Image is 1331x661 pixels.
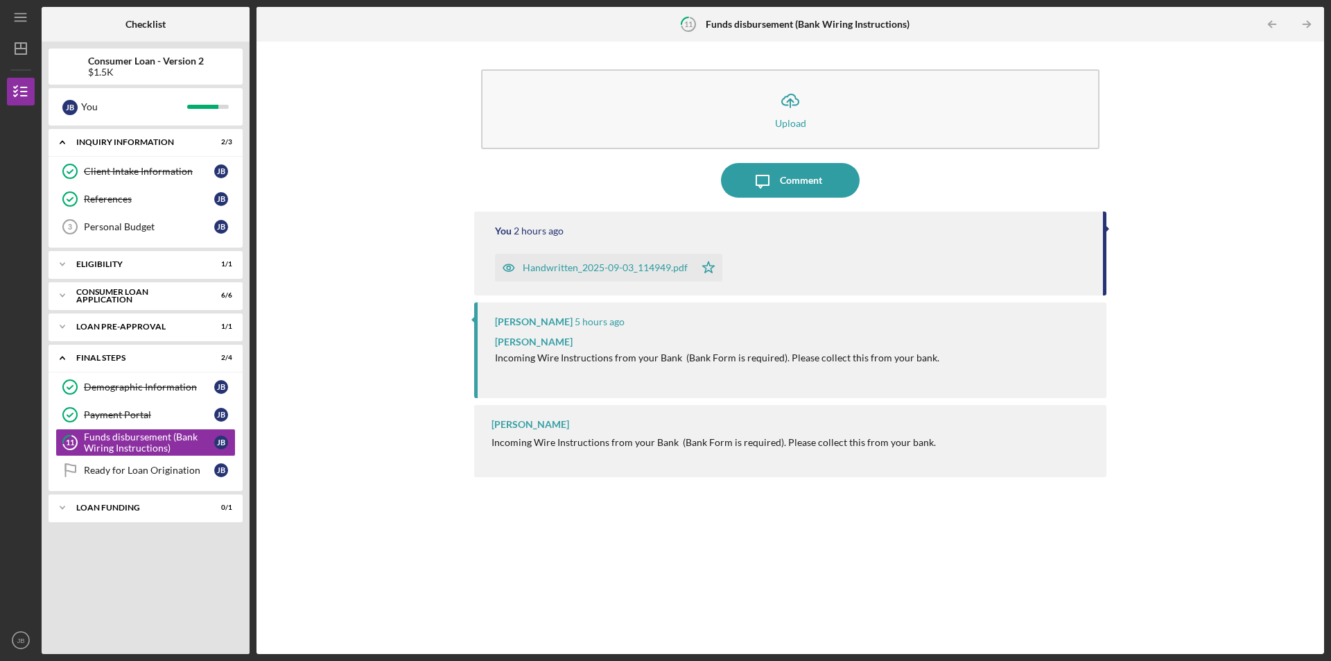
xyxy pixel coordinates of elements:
div: Inquiry Information [76,138,198,146]
div: J B [214,463,228,477]
div: Ready for Loan Origination [84,465,214,476]
a: Demographic InformationJB [55,373,236,401]
div: Demographic Information [84,381,214,393]
div: Funds disbursement (Bank Wiring Instructions) [84,431,214,454]
text: JB [17,637,24,644]
div: 1 / 1 [207,323,232,331]
div: References [84,194,214,205]
button: Comment [721,163,860,198]
b: Consumer Loan - Version 2 [88,55,204,67]
div: Handwritten_2025-09-03_114949.pdf [523,262,688,273]
a: 3Personal BudgetJB [55,213,236,241]
div: J B [214,380,228,394]
button: Handwritten_2025-09-03_114949.pdf [495,254,722,282]
span: [PERSON_NAME] [495,336,573,347]
a: Payment PortalJB [55,401,236,429]
div: Loan Funding [76,504,198,512]
tspan: 11 [66,438,74,447]
div: 0 / 1 [207,504,232,512]
div: Personal Budget [84,221,214,232]
a: Ready for Loan OriginationJB [55,456,236,484]
span: Incoming Wire Instructions from your Bank (Bank Form is required). Please collect this from your ... [495,352,939,363]
div: 2 / 3 [207,138,232,146]
button: JB [7,626,35,654]
div: You [495,225,512,237]
div: 2 / 4 [207,354,232,362]
a: Client Intake InformationJB [55,157,236,185]
b: Funds disbursement (Bank Wiring Instructions) [706,19,910,30]
div: J B [214,408,228,422]
time: 2025-09-03 14:04 [575,316,625,327]
div: Upload [775,118,806,128]
time: 2025-09-03 16:50 [514,225,564,237]
div: Consumer Loan Application [76,288,198,304]
div: 6 / 6 [207,291,232,300]
div: You [81,95,187,119]
div: J B [62,100,78,115]
div: Comment [780,163,822,198]
button: Upload [481,69,1099,149]
div: J B [214,192,228,206]
div: J B [214,164,228,178]
div: [PERSON_NAME] [495,316,573,327]
b: Checklist [125,19,166,30]
div: 1 / 1 [207,260,232,268]
a: ReferencesJB [55,185,236,213]
div: $1.5K [88,67,204,78]
div: J B [214,436,228,449]
div: [PERSON_NAME] [491,419,569,430]
div: Payment Portal [84,409,214,420]
div: Loan Pre-Approval [76,323,198,331]
div: Eligibility [76,260,198,268]
a: 11Funds disbursement (Bank Wiring Instructions)JB [55,429,236,456]
div: FINAL STEPS [76,354,198,362]
div: Incoming Wire Instructions from your Bank (Bank Form is required). Please collect this from your ... [491,437,936,448]
tspan: 11 [684,19,692,28]
tspan: 3 [68,223,72,231]
div: J B [214,220,228,234]
div: Client Intake Information [84,166,214,177]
